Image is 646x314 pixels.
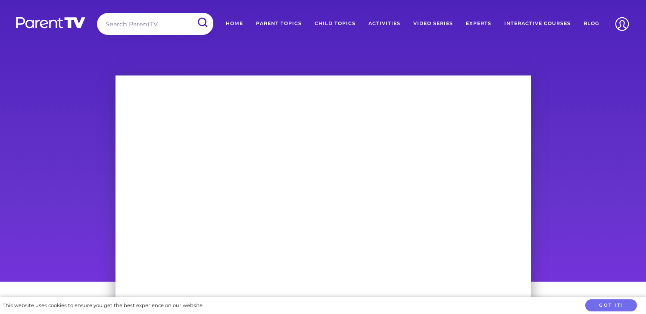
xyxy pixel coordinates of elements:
[250,13,308,35] a: Parent Topics
[15,16,86,29] img: parenttv-logo-white.4c85aaf.svg
[407,13,459,35] a: Video Series
[219,13,250,35] a: Home
[611,13,633,35] img: Account
[191,13,213,32] input: Submit
[3,301,203,310] div: This website uses cookies to ensure you get the best experience on our website.
[308,13,362,35] a: Child Topics
[459,13,498,35] a: Experts
[498,13,577,35] a: Interactive Courses
[97,13,213,35] input: Search ParentTV
[362,13,407,35] a: Activities
[577,13,605,35] a: Blog
[585,299,637,312] button: Got it!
